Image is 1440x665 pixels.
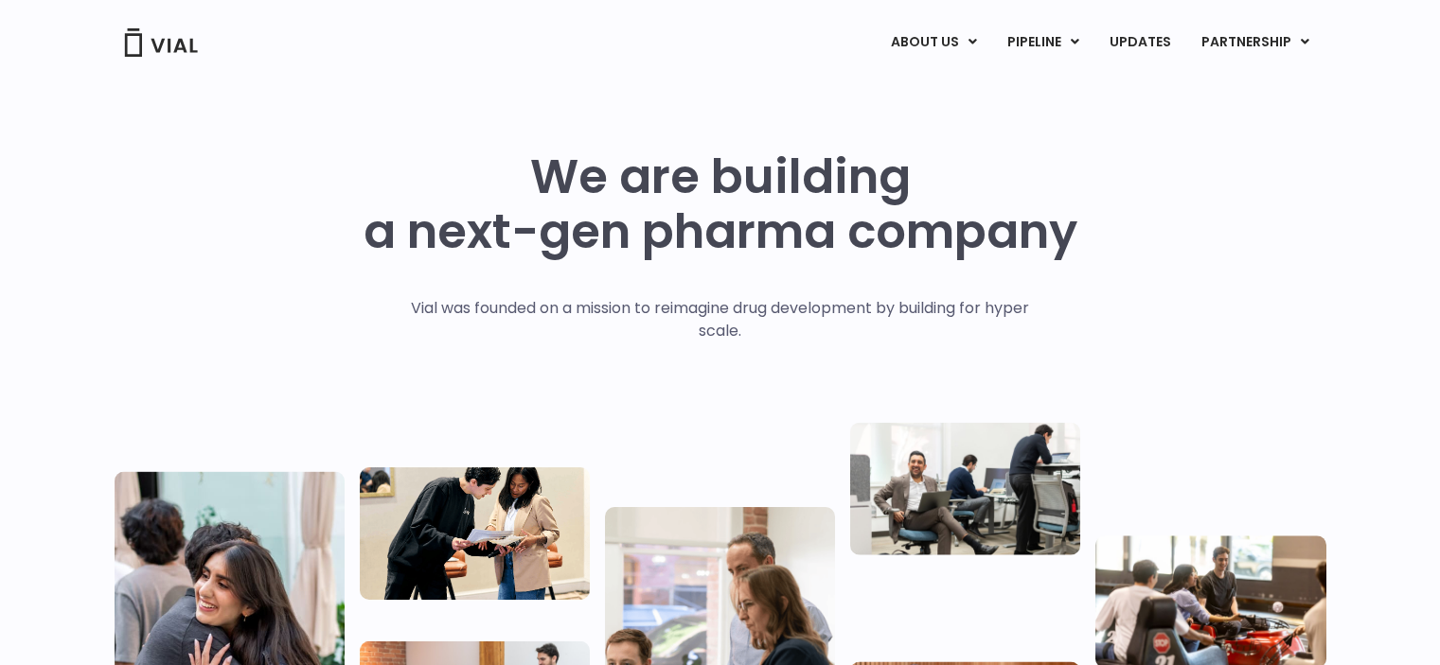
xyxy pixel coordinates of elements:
[1094,26,1185,59] a: UPDATES
[1186,26,1324,59] a: PARTNERSHIPMenu Toggle
[850,422,1080,554] img: Three people working in an office
[123,28,199,57] img: Vial Logo
[876,26,991,59] a: ABOUT USMenu Toggle
[992,26,1093,59] a: PIPELINEMenu Toggle
[391,297,1049,342] p: Vial was founded on a mission to reimagine drug development by building for hyper scale.
[364,149,1077,259] h1: We are building a next-gen pharma company
[360,467,590,600] img: Two people looking at a paper talking.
